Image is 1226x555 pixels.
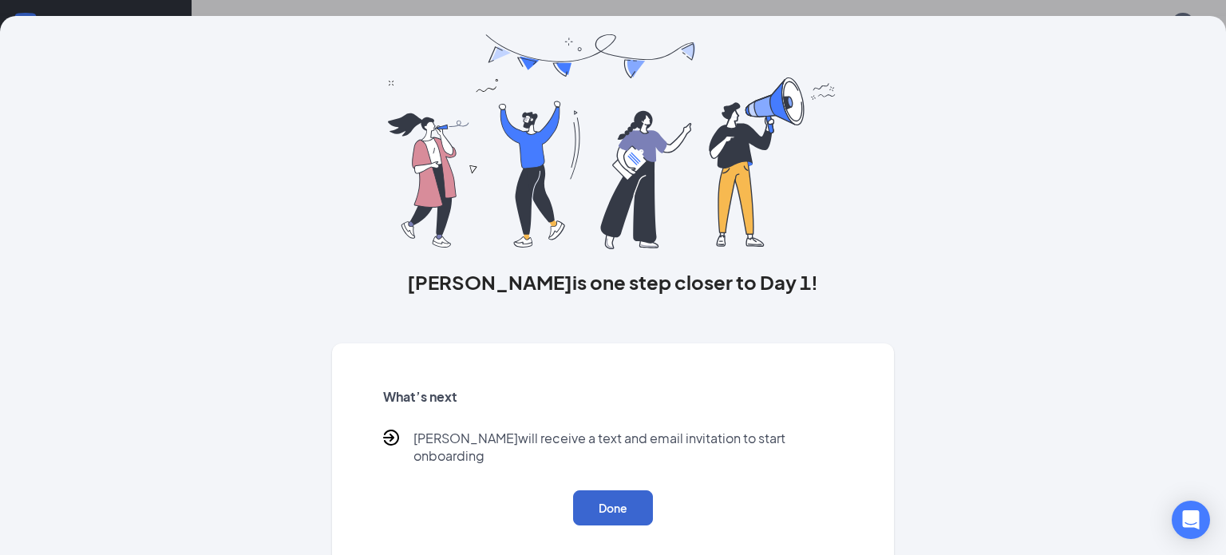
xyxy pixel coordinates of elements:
div: Open Intercom Messenger [1172,501,1210,539]
p: [PERSON_NAME] will receive a text and email invitation to start onboarding [413,430,843,465]
h3: [PERSON_NAME] is one step closer to Day 1! [332,268,894,295]
img: you are all set [388,34,837,249]
button: Done [573,490,653,525]
h5: What’s next [383,388,843,406]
